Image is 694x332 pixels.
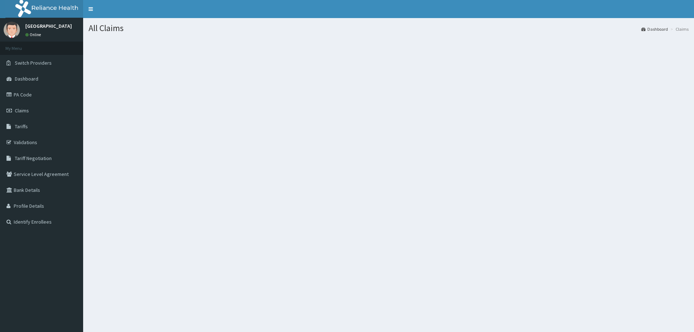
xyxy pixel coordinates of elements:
[89,23,689,33] h1: All Claims
[25,32,43,37] a: Online
[25,23,72,29] p: [GEOGRAPHIC_DATA]
[15,76,38,82] span: Dashboard
[15,123,28,130] span: Tariffs
[641,26,668,32] a: Dashboard
[4,22,20,38] img: User Image
[15,107,29,114] span: Claims
[15,155,52,161] span: Tariff Negotiation
[15,60,52,66] span: Switch Providers
[669,26,689,32] li: Claims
